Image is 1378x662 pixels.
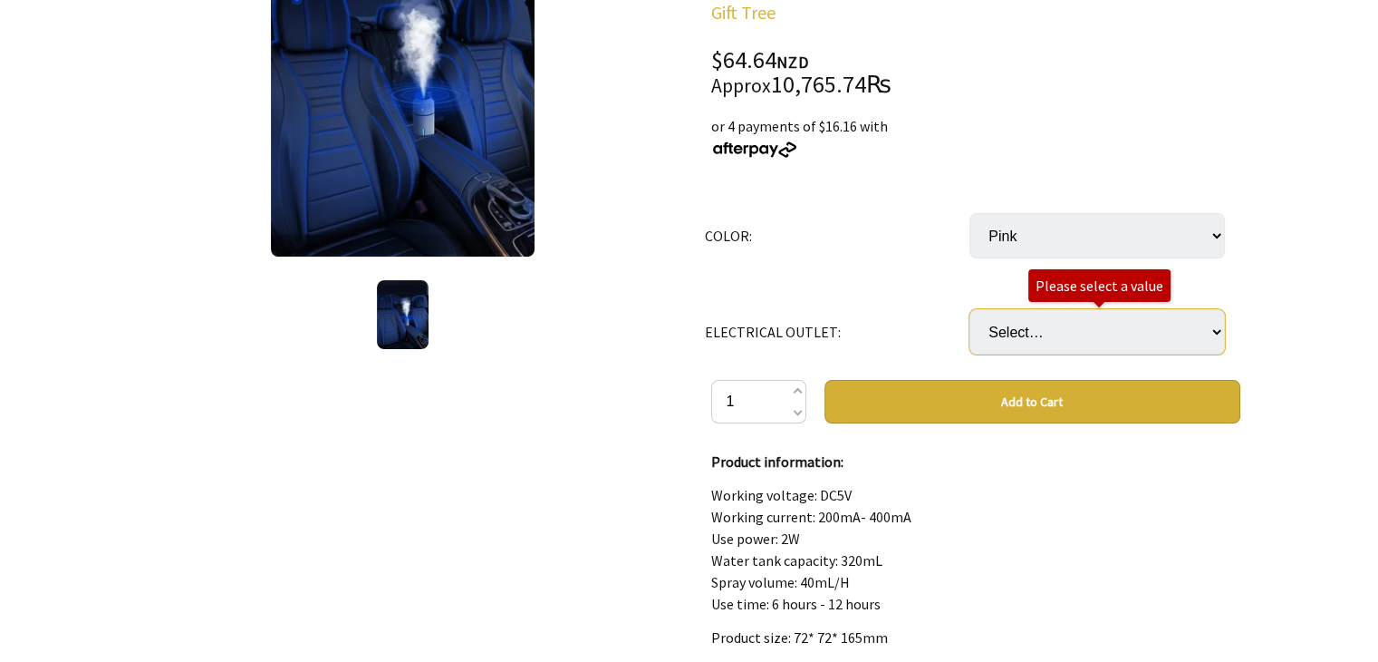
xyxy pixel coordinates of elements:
button: Add to Cart [824,380,1240,423]
a: Gift Tree [711,1,776,24]
td: ELECTRICAL OUTLET: [705,284,969,380]
strong: Product information: [711,453,843,471]
small: Approx [711,73,771,98]
img: In-car Atmosphere Wireless Charging Car Humidifier [377,280,429,349]
img: Afterpay [711,141,798,158]
td: COLOR: [705,188,969,284]
span: NZD [776,52,809,73]
div: $64.64 10,765.74₨ [711,49,1240,97]
div: or 4 payments of $16.16 with [711,115,1240,159]
div: Please select a value [1036,277,1163,295]
p: Product size: 72* 72* 165mm [711,627,1240,648]
p: Working voltage: DC5V Working current: 200mA- 400mA Use power: 2W Water tank capacity: 320mL Spra... [711,484,1240,615]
